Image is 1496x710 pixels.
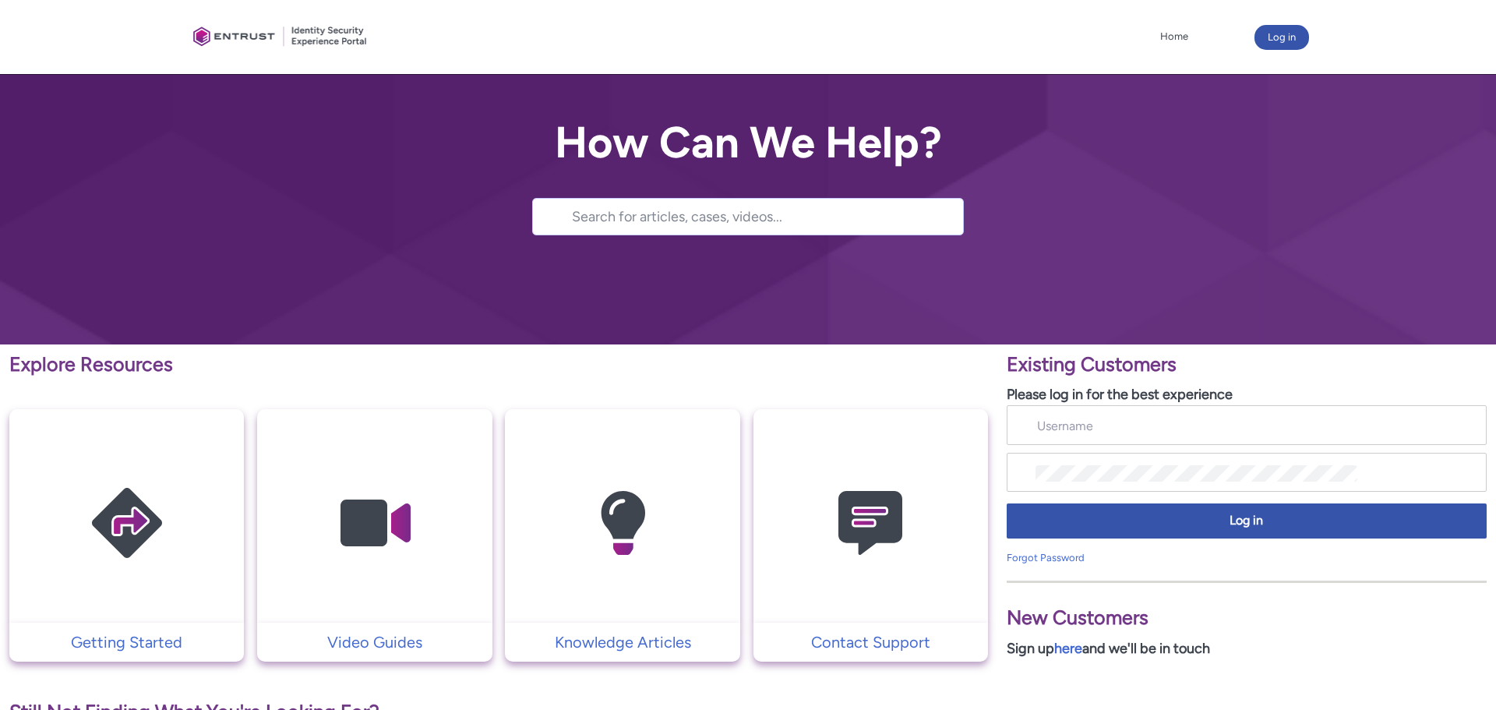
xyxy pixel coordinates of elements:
[1254,25,1309,50] button: Log in
[257,631,492,654] a: Video Guides
[1007,552,1085,563] a: Forgot Password
[549,440,697,607] img: Knowledge Articles
[761,631,980,654] p: Contact Support
[1007,603,1487,633] p: New Customers
[532,118,964,167] h2: How Can We Help?
[533,199,572,235] button: Search
[1036,418,1357,434] input: Username
[9,631,244,654] a: Getting Started
[505,631,739,654] a: Knowledge Articles
[1007,384,1487,405] p: Please log in for the best experience
[572,199,963,235] input: Search for articles, cases, videos...
[301,440,449,607] img: Video Guides
[17,631,236,654] p: Getting Started
[513,631,732,654] p: Knowledge Articles
[1054,640,1082,657] a: here
[1007,350,1487,380] p: Existing Customers
[265,631,484,654] p: Video Guides
[753,631,988,654] a: Contact Support
[1007,638,1487,659] p: Sign up and we'll be in touch
[9,350,988,380] p: Explore Resources
[1156,25,1192,48] a: Home
[53,440,201,607] img: Getting Started
[1017,512,1477,530] span: Log in
[1007,503,1487,539] button: Log in
[796,440,944,607] img: Contact Support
